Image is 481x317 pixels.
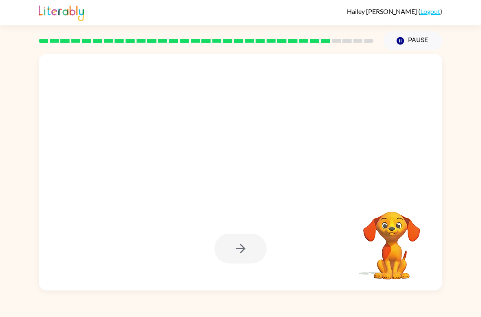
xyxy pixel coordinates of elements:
a: Logout [420,7,440,15]
span: Hailey [PERSON_NAME] [347,7,418,15]
button: Pause [383,31,442,50]
img: Literably [39,3,84,21]
video: Your browser must support playing .mp4 files to use Literably. Please try using another browser. [351,199,432,281]
div: ( ) [347,7,442,15]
